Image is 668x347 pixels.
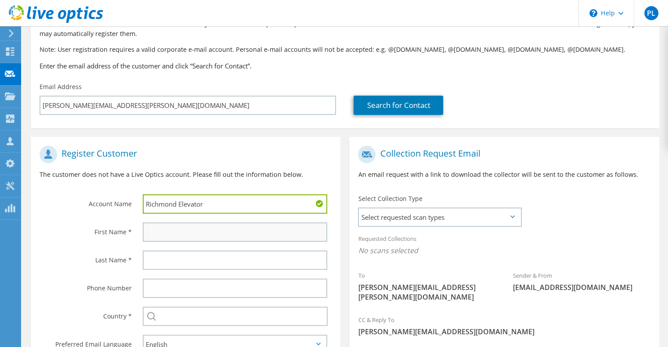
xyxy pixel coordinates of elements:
label: First Name * [40,222,132,236]
p: Note: User registration requires a valid corporate e-mail account. Personal e-mail accounts will ... [40,45,650,54]
svg: \n [589,9,597,17]
label: Email Address [40,82,82,91]
p: The customer does not have a Live Optics account. Please fill out the information below. [40,170,332,179]
label: Phone Number [40,279,132,293]
label: Last Name * [40,250,132,265]
h1: Collection Request Email [358,146,646,163]
span: [EMAIL_ADDRESS][DOMAIN_NAME] [513,283,650,292]
span: No scans selected [358,246,650,255]
span: PL [644,6,658,20]
p: Provide the email address of the customer from whom you would like to request a capture. The cust... [40,19,650,39]
div: Sender & From [504,266,659,297]
p: An email request with a link to download the collector will be sent to the customer as follows. [358,170,650,179]
h3: Enter the email address of the customer and click “Search for Contact”. [40,61,650,71]
h1: Register Customer [40,146,327,163]
span: Select requested scan types [359,208,520,226]
label: Country * [40,307,132,321]
span: [PERSON_NAME][EMAIL_ADDRESS][PERSON_NAME][DOMAIN_NAME] [358,283,495,302]
label: Select Collection Type [358,194,422,203]
div: CC & Reply To [349,311,659,341]
span: [PERSON_NAME][EMAIL_ADDRESS][DOMAIN_NAME] [358,327,650,336]
div: To [349,266,504,306]
label: Account Name [40,194,132,208]
a: Search for Contact [354,96,443,115]
div: Requested Collections [349,229,659,262]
